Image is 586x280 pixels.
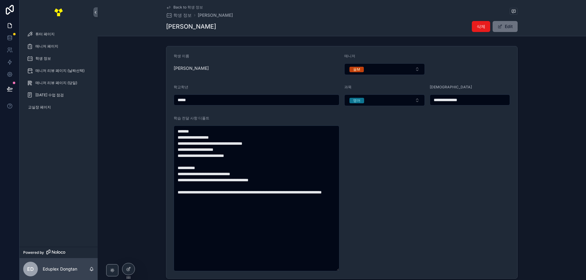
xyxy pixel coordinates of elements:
span: 삭제 [477,23,485,30]
div: scrollable content [20,24,98,121]
div: 영어 [353,98,360,103]
span: 매니저 리뷰 페이지 (날짜선택) [35,68,85,73]
a: 매니저 리뷰 페이지 (날짜선택) [23,65,94,76]
span: 매니저 페이지 [35,44,58,49]
a: 학생 정보 [23,53,94,64]
p: Eduplex Dongtan [43,266,77,272]
span: 튜터 페이지 [35,32,55,37]
span: Back to 학생 정보 [173,5,203,10]
span: [DEMOGRAPHIC_DATA] [430,85,472,89]
button: Edit [493,21,518,32]
button: 삭제 [472,21,490,32]
span: 과목 [344,85,352,89]
a: [DATE] 수업 점검 [23,90,94,101]
span: [PERSON_NAME] [174,65,339,71]
h1: [PERSON_NAME] [166,22,216,31]
a: 튜터 페이지 [23,29,94,40]
span: ED [27,265,34,273]
span: 매니저 [344,54,355,58]
a: Back to 학생 정보 [166,5,203,10]
span: 학생 정보 [35,56,51,61]
span: 학습 전달 사항 디폴트 [174,116,209,120]
a: Powered by [20,247,98,258]
button: Select Button [344,63,425,75]
a: [PERSON_NAME] [198,12,233,18]
div: 율M [353,67,360,72]
span: [DATE] 수업 점검 [35,93,64,97]
span: Powered by [23,250,44,255]
span: 학생 이름 [174,54,189,58]
a: 학생 정보 [166,12,192,18]
a: 교실장 페이지 [23,102,94,113]
span: 학생 정보 [173,12,192,18]
a: 매니저 페이지 [23,41,94,52]
img: App logo [54,7,63,17]
a: 매니저 리뷰 페이지 (당일) [23,77,94,88]
button: Select Button [344,94,425,106]
span: 매니저 리뷰 페이지 (당일) [35,80,77,85]
span: 교실장 페이지 [28,105,51,110]
span: 학교학년 [174,85,188,89]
